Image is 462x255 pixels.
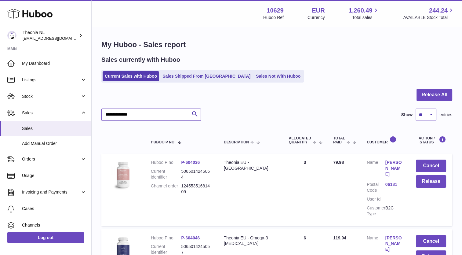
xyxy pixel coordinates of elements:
span: Description [224,140,249,144]
span: entries [439,112,452,118]
button: Release [416,175,446,188]
div: Action / Status [416,136,446,144]
dt: Customer Type [367,205,385,217]
td: 3 [283,153,327,226]
span: 119.94 [333,235,346,240]
div: Currency [307,15,325,20]
span: AVAILABLE Stock Total [403,15,455,20]
span: 244.24 [429,6,448,15]
span: Total sales [352,15,379,20]
dt: Name [367,160,385,179]
dt: Huboo P no [151,160,181,165]
button: Cancel [416,160,446,172]
a: Current Sales with Huboo [103,71,159,81]
span: Listings [22,77,80,83]
a: [PERSON_NAME] [385,235,404,253]
a: P-604046 [181,235,200,240]
span: 79.98 [333,160,344,165]
label: Show [401,112,413,118]
span: ALLOCATED Quantity [289,136,311,144]
span: Stock [22,94,80,99]
a: 06181 [385,182,404,187]
div: Theonia NL [23,30,78,41]
dt: Postal Code [367,182,385,193]
dd: B2C [385,205,404,217]
a: Log out [7,232,84,243]
span: 1,260.49 [349,6,373,15]
a: P-604036 [181,160,200,165]
span: Invoicing and Payments [22,189,80,195]
dd: 12455351681409 [181,183,211,195]
a: 244.24 AVAILABLE Stock Total [403,6,455,20]
span: My Dashboard [22,61,87,66]
a: [PERSON_NAME] [385,160,404,177]
span: Orders [22,156,80,162]
button: Cancel [416,235,446,248]
span: Cases [22,206,87,212]
div: Customer [367,136,404,144]
span: Sales [22,126,87,131]
span: Channels [22,222,87,228]
a: Sales Shipped From [GEOGRAPHIC_DATA] [160,71,253,81]
dd: 5065014245064 [181,168,211,180]
strong: EUR [312,6,325,15]
dt: User Id [367,196,385,202]
dt: Current identifier [151,168,181,180]
img: info@wholesomegoods.eu [7,31,16,40]
div: Huboo Ref [263,15,284,20]
a: 1,260.49 Total sales [349,6,380,20]
dt: Name [367,235,385,254]
dt: Huboo P no [151,235,181,241]
span: Add Manual Order [22,141,87,146]
span: Total paid [333,136,345,144]
div: Theonia EU - Omega-3 [MEDICAL_DATA] [224,235,277,247]
a: Sales Not With Huboo [254,71,303,81]
span: Huboo P no [151,140,174,144]
img: 106291725893222.jpg [107,160,138,190]
h1: My Huboo - Sales report [101,40,452,50]
strong: 10629 [267,6,284,15]
span: Usage [22,173,87,179]
button: Release All [417,89,452,101]
span: [EMAIL_ADDRESS][DOMAIN_NAME] [23,36,90,41]
span: Sales [22,110,80,116]
h2: Sales currently with Huboo [101,56,180,64]
div: Theonia EU - [GEOGRAPHIC_DATA] [224,160,277,171]
dt: Channel order [151,183,181,195]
